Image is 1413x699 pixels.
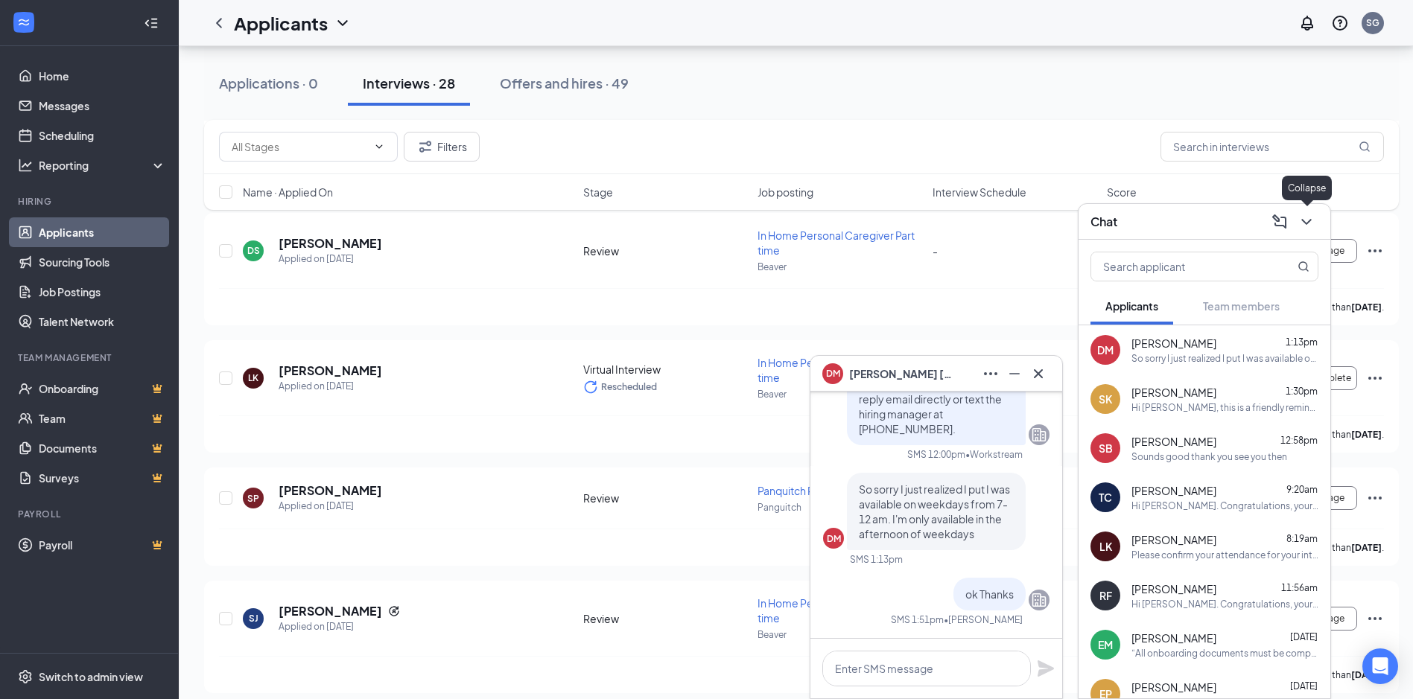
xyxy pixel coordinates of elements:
a: Talent Network [39,307,166,336]
a: Messages [39,91,166,121]
b: [DATE] [1351,429,1382,440]
svg: Cross [1029,365,1047,383]
span: [PERSON_NAME] [1131,581,1216,596]
b: [DATE] [1351,542,1382,553]
svg: Notifications [1298,14,1316,32]
a: Applicants [39,217,166,247]
span: Interview Schedule [933,185,1026,200]
div: Hi [PERSON_NAME]. Congratulations, your meeting with Home Helpers Home Care for Caregiver Positio... [1131,499,1318,512]
div: SMS 12:00pm [907,448,965,461]
h1: Applicants [234,10,328,36]
svg: ChevronLeft [210,14,228,32]
span: [DATE] [1290,631,1318,642]
div: LK [248,371,258,384]
span: • [PERSON_NAME] [944,613,1023,626]
svg: Plane [1037,660,1055,677]
span: 9:20am [1286,484,1318,495]
svg: WorkstreamLogo [16,15,31,30]
svg: Ellipses [1366,242,1384,260]
svg: ChevronDown [334,14,352,32]
a: DocumentsCrown [39,433,166,463]
svg: Minimize [1006,365,1023,383]
span: Applicants [1105,299,1158,313]
span: So sorry I just realized I put I was available on weekdays from 7-12 am. I'm only available in th... [859,482,1010,540]
div: Review [583,243,749,258]
div: Hi [PERSON_NAME], this is a friendly reminder. Your meeting with Home Helpers Home Care for In Ho... [1131,401,1318,414]
div: LK [1099,539,1112,554]
span: - [933,244,938,258]
div: EM [1098,637,1113,652]
svg: MagnifyingGlass [1298,261,1309,272]
div: Offers and hires · 49 [500,74,629,92]
span: [PERSON_NAME] [1131,532,1216,547]
span: In Home Personal Caregiver Part time [758,229,915,257]
button: Minimize [1003,362,1026,386]
span: ok Thanks [965,587,1014,601]
button: Cross [1026,362,1050,386]
span: [PERSON_NAME] [1131,434,1216,449]
svg: ChevronDown [373,141,385,153]
span: [PERSON_NAME] [1131,483,1216,498]
h5: [PERSON_NAME] [279,235,382,252]
p: Beaver [758,261,923,273]
b: [DATE] [1351,669,1382,680]
div: Team Management [18,351,163,364]
div: TC [1099,490,1112,505]
p: Beaver [758,628,923,641]
div: DS [247,244,260,257]
svg: Analysis [18,158,33,173]
span: [PERSON_NAME] [1131,680,1216,695]
svg: Settings [18,669,33,684]
span: In Home Personal Caregiver Part time [758,596,915,625]
input: Search in interviews [1160,132,1384,162]
span: 11:56am [1281,582,1318,593]
b: [DATE] [1351,301,1382,313]
a: Scheduling [39,121,166,150]
svg: Ellipses [1366,610,1384,628]
div: Applied on [DATE] [279,252,382,266]
a: Sourcing Tools [39,247,166,277]
svg: Company [1030,426,1048,444]
span: Panquitch Part time Caregiver [758,484,901,497]
a: PayrollCrown [39,530,166,560]
button: ComposeMessage [1268,210,1292,234]
div: Applications · 0 [219,74,318,92]
div: So sorry I just realized I put I was available on weekdays from 7-12 am. I'm only available in th... [1131,352,1318,365]
span: 12:58pm [1280,435,1318,446]
svg: Ellipses [1366,369,1384,387]
svg: Ellipses [1366,489,1384,507]
div: Review [583,611,749,626]
span: • Workstream [965,448,1023,461]
p: Panguitch [758,501,923,514]
span: 1:13pm [1286,336,1318,348]
span: [PERSON_NAME] [1131,631,1216,645]
button: Filter Filters [404,132,480,162]
div: SJ [249,612,258,625]
div: SK [1099,392,1112,406]
div: Applied on [DATE] [279,379,382,394]
div: Applied on [DATE] [279,619,400,634]
svg: ComposeMessage [1271,213,1289,231]
svg: Company [1030,591,1048,609]
div: SMS 1:13pm [850,553,903,566]
svg: Collapse [144,16,159,31]
div: “All onboarding documents must be completed before you arrive [DATE]. Completion is required prio... [1131,647,1318,660]
div: Hi [PERSON_NAME]. Congratulations, your meeting with Home Helpers Home Care for Overnight Caregiv... [1131,598,1318,610]
h5: [PERSON_NAME] [279,603,382,619]
div: Open Intercom Messenger [1362,648,1398,684]
span: Job posting [758,185,813,200]
a: SurveysCrown [39,463,166,493]
div: DM [1097,342,1114,357]
div: Collapse [1282,176,1332,200]
div: SP [247,492,259,505]
div: SG [1366,16,1379,29]
h5: [PERSON_NAME] [279,482,382,499]
span: Stage [583,185,613,200]
div: SB [1099,441,1113,456]
span: 8:19am [1286,533,1318,544]
div: SMS 1:51pm [891,613,944,626]
span: Score [1107,185,1137,200]
svg: MagnifyingGlass [1359,141,1371,153]
input: Search applicant [1091,252,1268,281]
